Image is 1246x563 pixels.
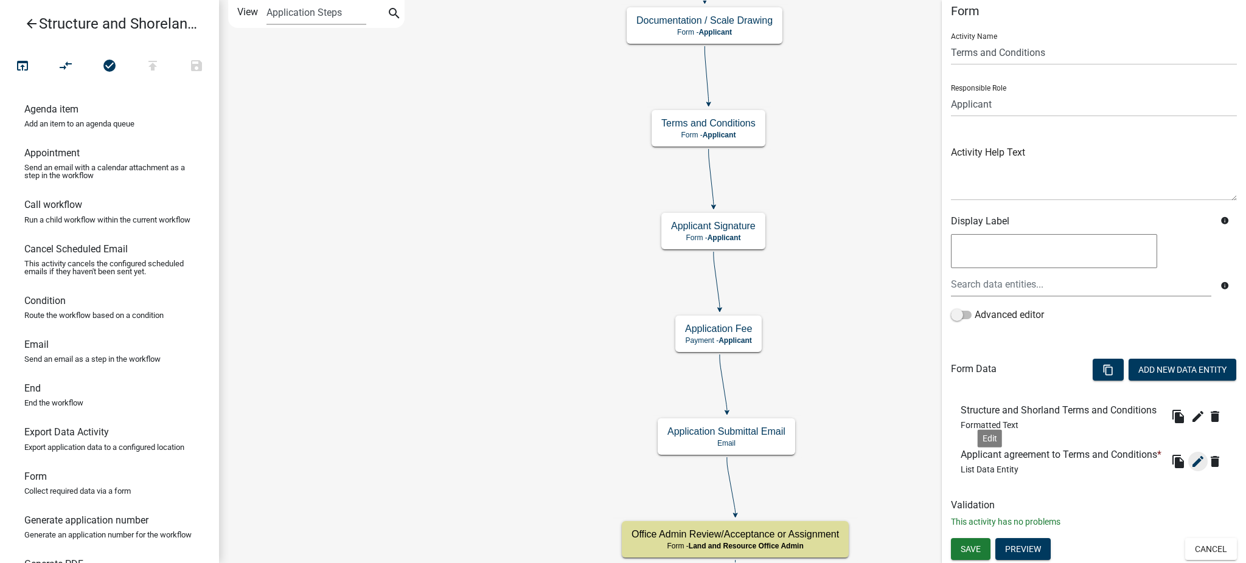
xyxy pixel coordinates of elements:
[131,54,175,80] button: Publish
[995,538,1051,560] button: Preview
[1191,454,1205,469] i: edit
[24,243,128,255] h6: Cancel Scheduled Email
[685,336,752,345] p: Payment -
[1171,454,1186,469] i: file_copy
[88,54,131,80] button: No problems
[24,103,78,115] h6: Agenda item
[667,426,785,437] h5: Application Submittal Email
[632,542,839,550] p: Form -
[24,426,109,438] h6: Export Data Activity
[698,28,732,36] span: Applicant
[1188,407,1208,426] button: edit
[703,131,736,139] span: Applicant
[24,260,195,275] p: This activity cancels the configured scheduled emails if they haven't been sent yet.
[385,5,404,24] button: search
[59,58,74,75] i: compare_arrows
[24,16,39,33] i: arrow_back
[24,471,47,482] h6: Form
[24,164,195,179] p: Send an email with a calendar attachment as a step in the workflow
[951,499,1237,511] h6: Validation
[24,487,131,495] p: Collect required data via a form
[1169,452,1188,471] button: file_copy
[1191,409,1205,424] i: edit
[685,323,752,334] h5: Application Fee
[1093,365,1124,375] wm-modal-confirm: Bulk Actions
[1102,364,1114,376] i: content_copy
[961,420,1018,430] span: Formatted Text
[1208,407,1227,426] button: delete
[1,54,44,80] button: Test Workflow
[24,147,80,159] h6: Appointment
[387,6,402,23] i: search
[632,528,839,540] h5: Office Admin Review/Acceptance or Assignment
[24,531,192,539] p: Generate an application number for the workflow
[24,443,184,451] p: Export application data to a configured location
[1208,452,1227,471] wm-modal-confirm: Delete
[1208,454,1222,469] i: delete
[661,131,756,139] p: Form -
[15,58,30,75] i: open_in_browser
[24,339,49,350] h6: Email
[24,216,190,224] p: Run a child workflow within the current workflow
[102,58,117,75] i: check_circle
[1171,409,1186,424] i: file_copy
[24,355,161,363] p: Send an email as a step in the workflow
[951,308,1044,322] label: Advanced editor
[1129,359,1236,381] button: Add New Data Entity
[951,516,1237,528] p: This activity has no problems
[24,382,41,394] h6: End
[671,220,756,232] h5: Applicant Signature
[10,10,200,38] a: Structure and Shoreland Alteration Permit Application
[661,117,756,129] h5: Terms and Conditions
[636,28,773,36] p: Form -
[24,514,148,526] h6: Generate application number
[1169,407,1188,426] button: file_copy
[667,439,785,447] p: Email
[189,58,204,75] i: save
[1093,359,1124,381] button: content_copy
[961,544,981,554] span: Save
[1185,538,1237,560] button: Cancel
[1220,281,1229,290] i: info
[961,465,1018,474] span: List Data Entity
[1188,452,1208,471] button: edit
[719,336,752,345] span: Applicant
[175,54,218,80] button: Save
[636,15,773,26] h5: Documentation / Scale Drawing
[951,363,997,375] h6: Form Data
[1208,452,1227,471] button: delete
[708,233,741,242] span: Applicant
[24,311,164,319] p: Route the workflow based on a condition
[961,449,1166,460] h6: Applicant agreement to Terms and Conditions
[951,272,1211,297] input: Search data entities...
[951,4,1237,18] h5: Form
[689,542,804,550] span: Land and Resource Office Admin
[1220,216,1229,225] i: info
[24,120,134,128] p: Add an item to an agenda queue
[961,404,1161,416] h6: Structure and Shorland Terms and Conditions
[145,58,160,75] i: publish
[951,538,990,560] button: Save
[978,429,1002,447] div: Edit
[24,295,66,306] h6: Condition
[1,54,218,83] div: Workflow actions
[1208,407,1227,426] wm-modal-confirm: Delete
[951,215,1211,227] h6: Display Label
[24,199,82,210] h6: Call workflow
[24,399,83,407] p: End the workflow
[1208,409,1222,424] i: delete
[671,233,756,242] p: Form -
[44,54,88,80] button: Auto Layout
